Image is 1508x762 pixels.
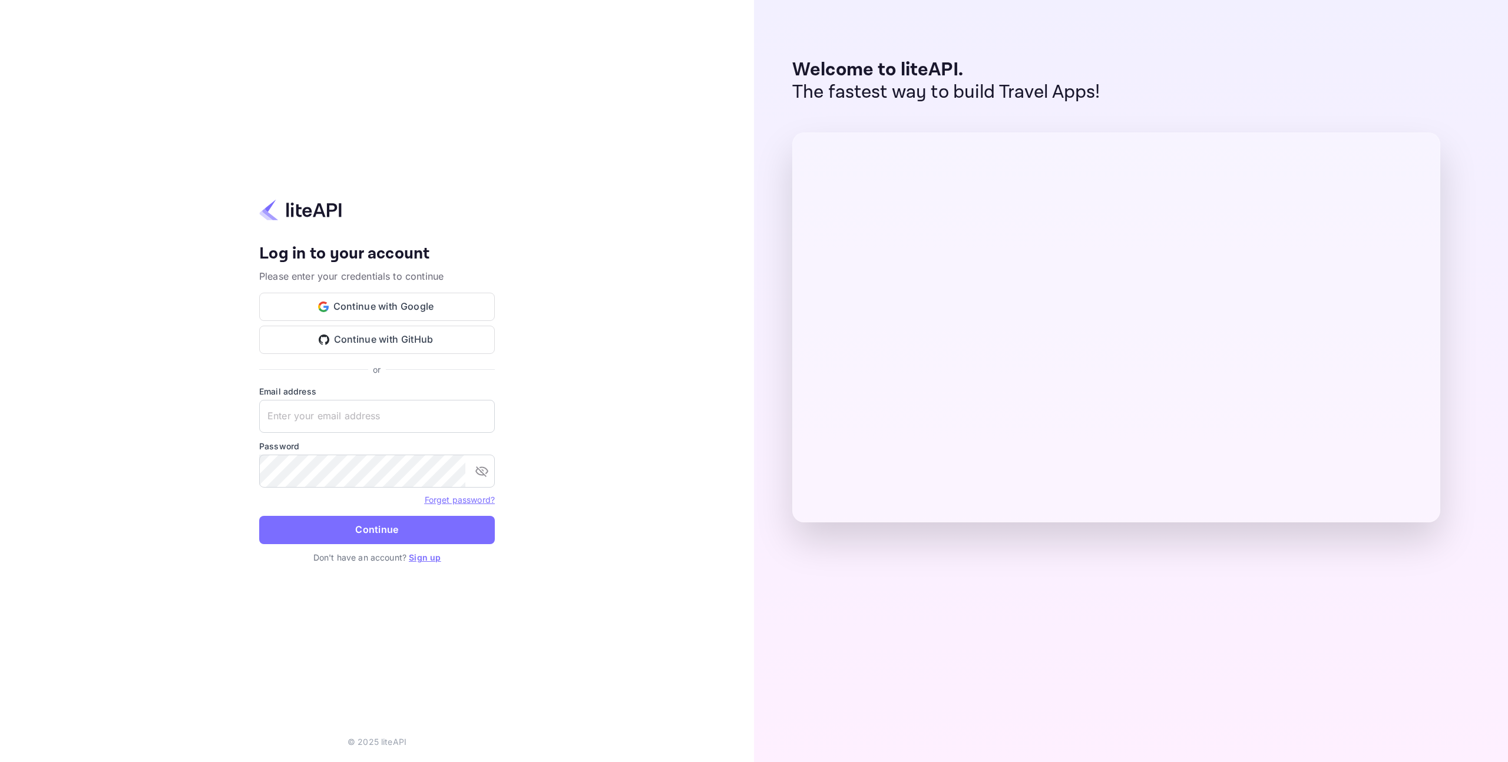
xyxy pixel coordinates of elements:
label: Password [259,440,495,452]
p: The fastest way to build Travel Apps! [792,81,1100,104]
button: Continue with GitHub [259,326,495,354]
label: Email address [259,385,495,397]
a: Sign up [409,552,441,562]
p: or [373,363,381,376]
button: toggle password visibility [470,459,494,483]
button: Continue with Google [259,293,495,321]
img: liteapi [259,198,342,221]
button: Continue [259,516,495,544]
a: Forget password? [425,495,495,505]
input: Enter your email address [259,400,495,433]
p: Welcome to liteAPI. [792,59,1100,81]
a: Forget password? [425,493,495,505]
p: Don't have an account? [259,551,495,564]
img: liteAPI Dashboard Preview [792,132,1440,522]
p: Please enter your credentials to continue [259,269,495,283]
p: © 2025 liteAPI [348,736,406,748]
h4: Log in to your account [259,244,495,264]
